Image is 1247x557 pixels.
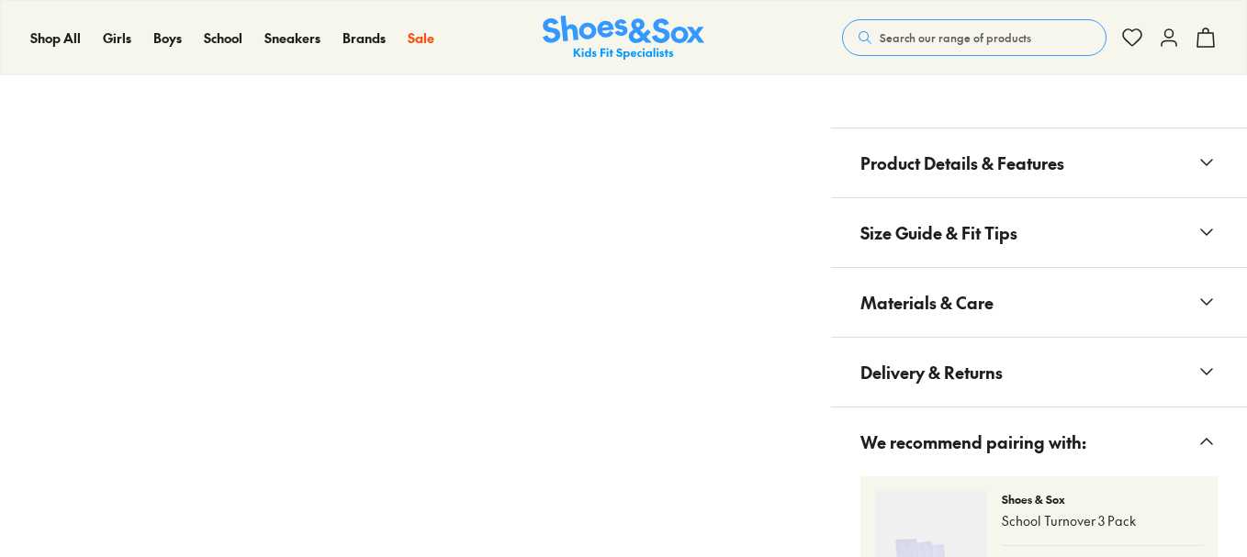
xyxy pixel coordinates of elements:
[153,28,182,48] a: Boys
[30,28,81,47] span: Shop All
[860,206,1017,260] span: Size Guide & Fit Tips
[860,136,1064,190] span: Product Details & Features
[264,28,320,48] a: Sneakers
[860,415,1086,469] span: We recommend pairing with:
[831,198,1247,267] button: Size Guide & Fit Tips
[264,28,320,47] span: Sneakers
[1002,491,1203,507] p: Shoes & Sox
[880,29,1031,46] span: Search our range of products
[343,28,386,47] span: Brands
[103,28,131,47] span: Girls
[408,28,434,48] a: Sale
[543,16,704,61] img: SNS_Logo_Responsive.svg
[831,407,1247,476] button: We recommend pairing with:
[204,28,242,47] span: School
[103,28,131,48] a: Girls
[842,19,1107,56] button: Search our range of products
[204,28,242,48] a: School
[153,28,182,47] span: Boys
[831,338,1247,407] button: Delivery & Returns
[831,128,1247,197] button: Product Details & Features
[831,268,1247,337] button: Materials & Care
[343,28,386,48] a: Brands
[543,16,704,61] a: Shoes & Sox
[860,345,1003,399] span: Delivery & Returns
[1002,511,1203,530] p: School Turnover 3 Pack
[30,28,81,48] a: Shop All
[408,28,434,47] span: Sale
[860,87,1218,106] iframe: Find in Store
[860,275,994,329] span: Materials & Care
